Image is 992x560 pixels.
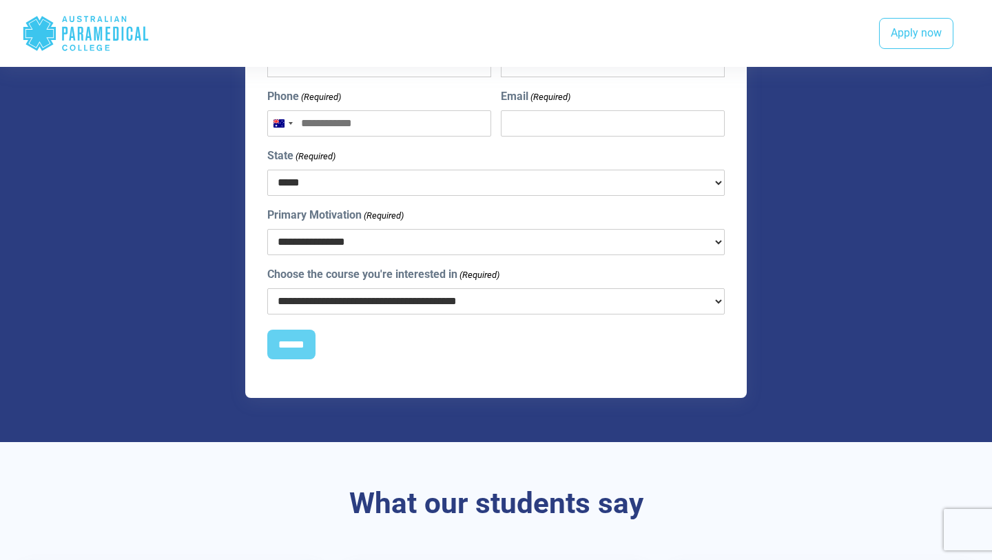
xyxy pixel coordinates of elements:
[295,150,336,163] span: (Required)
[267,88,341,105] label: Phone
[529,90,570,104] span: (Required)
[267,266,499,283] label: Choose the course you're interested in
[267,207,404,223] label: Primary Motivation
[879,18,953,50] a: Apply now
[267,148,335,164] label: State
[22,11,149,56] div: Australian Paramedical College
[268,111,297,136] button: Selected country
[93,486,899,521] h3: What our students say
[459,268,500,282] span: (Required)
[363,209,404,223] span: (Required)
[501,88,570,105] label: Email
[300,90,342,104] span: (Required)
